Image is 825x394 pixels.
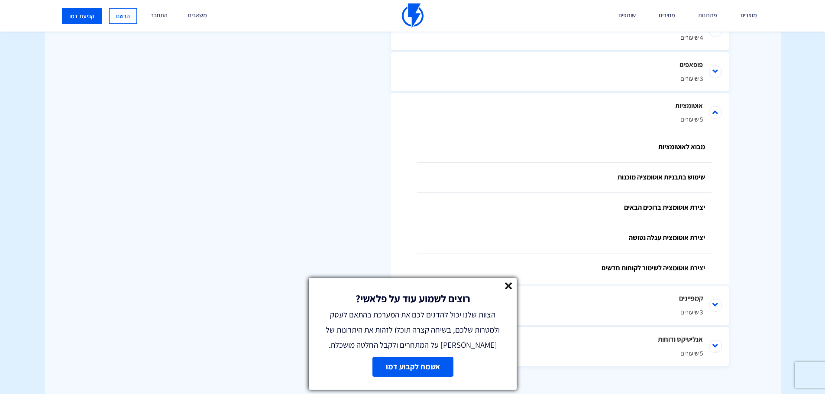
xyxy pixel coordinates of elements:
[391,93,729,132] li: אוטומציות
[417,115,703,124] span: 5 שיעורים
[62,8,102,24] a: קביעת דמו
[417,74,703,83] span: 3 שיעורים
[417,132,712,163] a: מבוא לאוטומציות
[391,286,729,325] li: קמפיינים
[391,52,729,91] li: פופאפים
[417,223,712,253] a: יצירת אוטומצית עגלה נטושה
[417,193,712,223] a: יצירת אוטומצית ברוכים הבאים
[417,308,703,317] span: 3 שיעורים
[391,327,729,366] li: אנליטיקס ודוחות
[417,33,703,42] span: 4 שיעורים
[417,253,712,284] a: יצירת אוטומציה לשימור לקוחות חדשים
[109,8,137,24] a: הרשם
[417,349,703,358] span: 5 שיעורים
[417,163,712,193] a: שימוש בתבניות אוטומציה מוכנות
